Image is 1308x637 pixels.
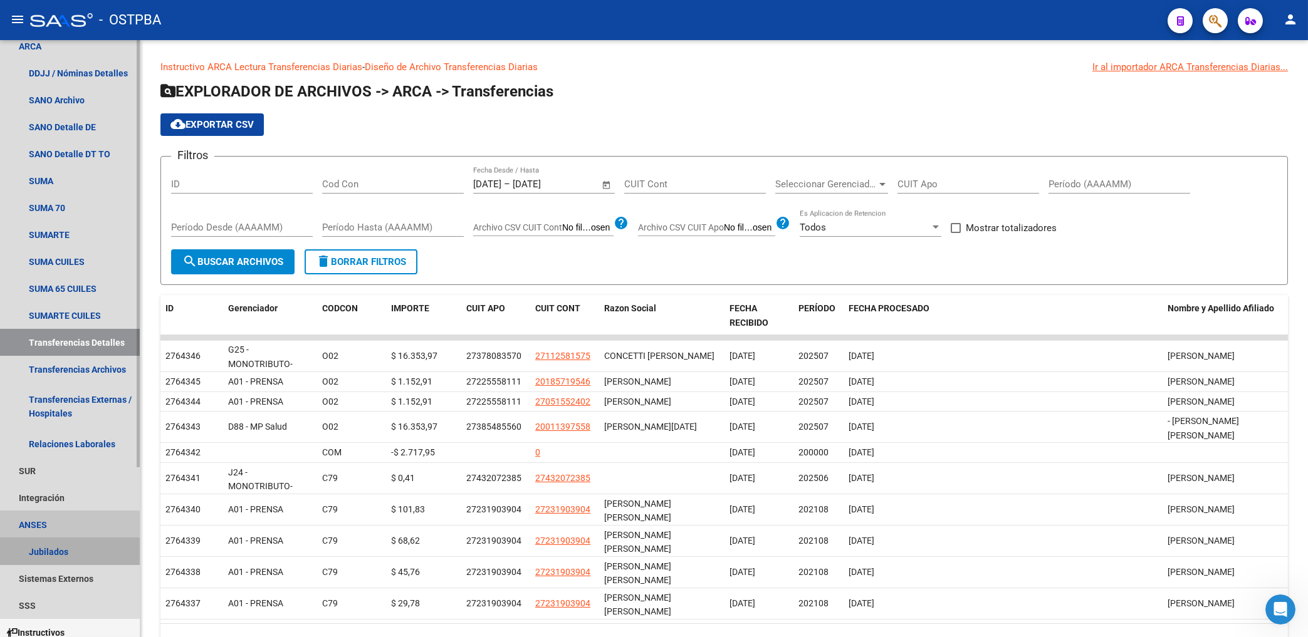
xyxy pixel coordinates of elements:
datatable-header-cell: FECHA RECIBIDO [725,295,793,336]
span: [DATE] [730,376,755,386]
datatable-header-cell: Gerenciador [223,295,317,336]
span: EXPLORADOR DE ARCHIVOS -> ARCA -> Transferencias [160,83,553,100]
span: 0 [535,447,540,457]
span: [PERSON_NAME] [PERSON_NAME] [604,561,671,586]
div: 27225558111 [466,395,521,409]
input: End date [513,179,573,190]
span: – [504,179,510,190]
iframe: Intercom live chat [1265,594,1295,624]
span: [DATE] [849,598,874,608]
span: A01 - PRENSA [228,536,283,546]
span: - OSTPBA [99,6,161,34]
span: G25 - MONOTRIBUTO- GRUPO ALBA SALUD [228,344,310,383]
span: 20185719546 [535,376,590,386]
span: D88 - MP Salud [228,422,287,432]
span: Archivo CSV CUIT Cont [473,222,562,232]
span: A01 - PRENSA [228,504,283,514]
span: 27231903904 [535,536,590,546]
span: [PERSON_NAME] [PERSON_NAME] [604,499,671,523]
div: Ir al importador ARCA Transferencias Diarias... [1092,60,1288,74]
datatable-header-cell: IMPORTE [386,295,461,336]
span: A01 - PRENSA [228,567,283,577]
span: IMPORTE [391,303,429,313]
span: $ 101,83 [391,504,425,514]
span: 2764340 [165,504,201,514]
span: O02 [322,422,338,432]
span: 27231903904 [535,567,590,577]
span: COM [322,447,342,457]
button: Exportar CSV [160,113,264,136]
span: Nombre y Apellido Afiliado [1168,303,1274,313]
span: 200000 [798,447,829,457]
span: 202507 [798,396,829,407]
span: [DATE] [730,422,755,432]
span: C79 [322,536,338,546]
datatable-header-cell: ID [160,295,223,336]
span: [DATE] [730,567,755,577]
span: 202108 [798,536,829,546]
button: Buscar Archivos [171,249,295,274]
button: Open calendar [600,178,614,192]
span: Razon Social [604,303,656,313]
mat-icon: help [775,215,790,230]
span: 2764346 [165,351,201,361]
span: [DATE] [849,422,874,432]
mat-icon: delete [316,254,331,269]
span: A01 - PRENSA [228,396,283,407]
span: 2764338 [165,567,201,577]
span: $ 16.353,97 [391,351,437,361]
datatable-header-cell: CUIT CONT [530,295,599,336]
span: 202108 [798,567,829,577]
div: 27231903904 [466,596,521,611]
div: 27231903904 [466,534,521,548]
span: [PERSON_NAME] [604,376,671,386]
span: 27231903904 [535,504,590,514]
span: J24 - MONOTRIBUTO-IGUALDAD SALUD-PRENSA [228,467,301,520]
span: [PERSON_NAME] [1168,598,1235,608]
span: [DATE] [849,504,874,514]
p: - [160,60,1288,74]
span: 202507 [798,351,829,361]
span: 27231903904 [535,598,590,608]
input: Archivo CSV CUIT Apo [724,222,775,234]
span: 27051552402 [535,396,590,407]
span: CONCETTI [PERSON_NAME] [604,351,714,361]
span: 27432072385 [535,473,590,483]
span: ID [165,303,174,313]
span: CUIT CONT [535,303,580,313]
span: Buscar Archivos [182,256,283,267]
span: CODCON [322,303,358,313]
span: [PERSON_NAME] [1168,567,1235,577]
span: $ 29,78 [391,598,420,608]
span: C79 [322,598,338,608]
span: FECHA RECIBIDO [730,303,768,328]
span: 2764339 [165,536,201,546]
span: [DATE] [730,351,755,361]
span: - [PERSON_NAME] [PERSON_NAME] [1168,416,1239,440]
span: 202507 [798,376,829,386]
span: 20011397558 [535,422,590,432]
input: Start date [473,179,501,190]
span: 2764341 [165,473,201,483]
span: [DATE] [849,351,874,361]
span: C79 [322,504,338,514]
datatable-header-cell: Razon Social [599,295,725,336]
input: Archivo CSV CUIT Cont [562,222,614,234]
span: [PERSON_NAME] [PERSON_NAME] [604,593,671,617]
a: Diseño de Archivo Transferencias Diarias [365,61,538,73]
span: 202506 [798,473,829,483]
span: Gerenciador [228,303,278,313]
span: O02 [322,351,338,361]
datatable-header-cell: FECHA PROCESADO [844,295,1163,336]
mat-icon: search [182,254,197,269]
span: [DATE] [730,447,755,457]
div: 27378083570 [466,349,521,363]
div: 27231903904 [466,565,521,579]
span: -$ 2.717,95 [391,447,435,457]
span: $ 68,62 [391,536,420,546]
span: 2764337 [165,598,201,608]
span: [DATE] [730,504,755,514]
span: C79 [322,473,338,483]
datatable-header-cell: CODCON [317,295,361,336]
span: O02 [322,396,338,407]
